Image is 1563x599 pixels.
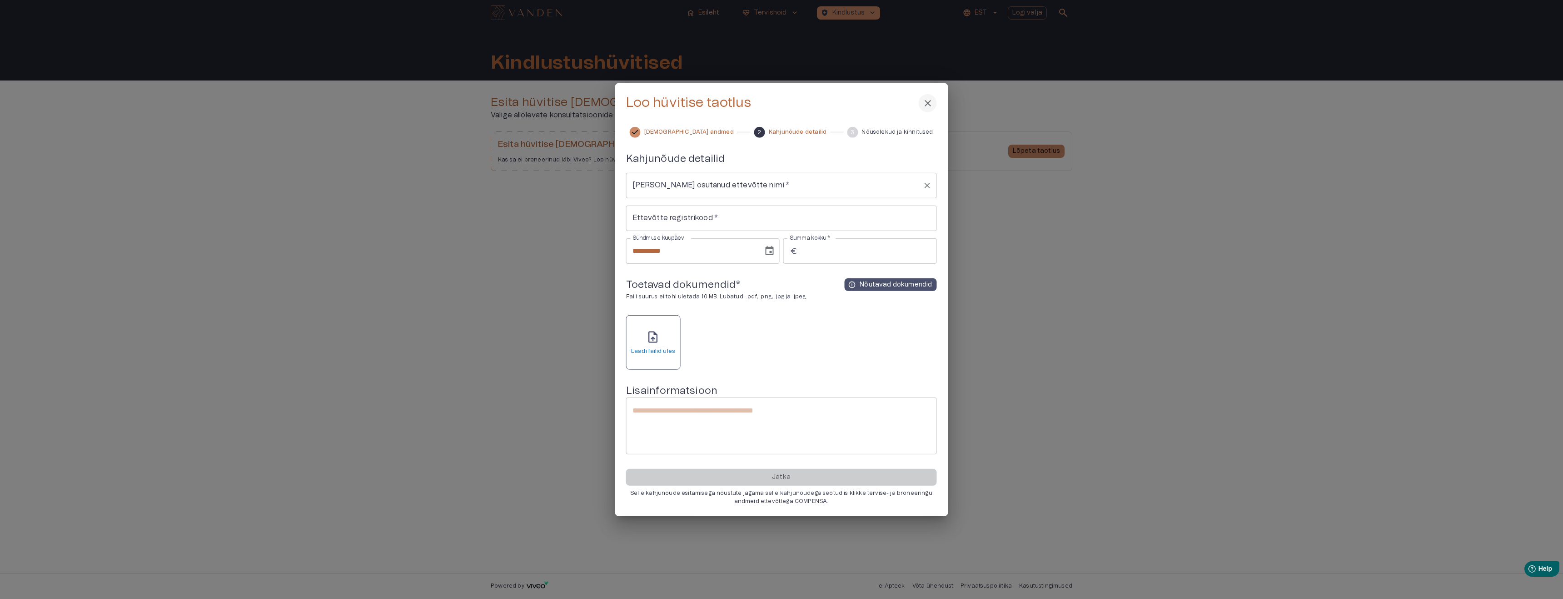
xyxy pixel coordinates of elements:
[921,179,934,192] button: Clear
[631,347,675,355] h6: Laadi failid üles
[861,128,933,136] span: Nõusolekud ja kinnitused
[848,281,856,289] span: info
[1492,558,1563,583] iframe: Help widget launcher
[626,489,937,505] p: Selle kahjunõude esitamisega nõustute jagama selle kahjunõudega seotud isiklikke tervise- ja bron...
[626,293,807,301] p: Faili suurus ei tohi ületada 10 MB. Lubatud: .pdf, .png, .jpg ja .jpeg.
[626,278,807,292] h5: Toetavad dokumendid *
[758,129,761,135] text: 2
[769,128,826,136] span: Kahjunõude detailid
[626,95,752,111] h3: Loo hüvitise taotlus
[632,234,684,242] label: Sündmuse kuupäev
[844,278,936,291] button: infoNõutavad dokumendid
[922,97,933,108] span: close
[626,384,937,398] h5: Lisainformatsioon
[761,242,779,260] button: Choose date, selected date is 26. sept 2025
[790,247,798,255] span: euro_symbol
[790,234,830,242] label: Summa kokku
[646,330,660,344] span: upload_file
[626,152,937,165] h5: Kahjunõude detailid
[851,129,854,135] text: 3
[919,94,937,112] button: sulge menüü
[860,280,932,289] p: Nõutavad dokumendid
[644,128,734,136] span: [DEMOGRAPHIC_DATA] andmed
